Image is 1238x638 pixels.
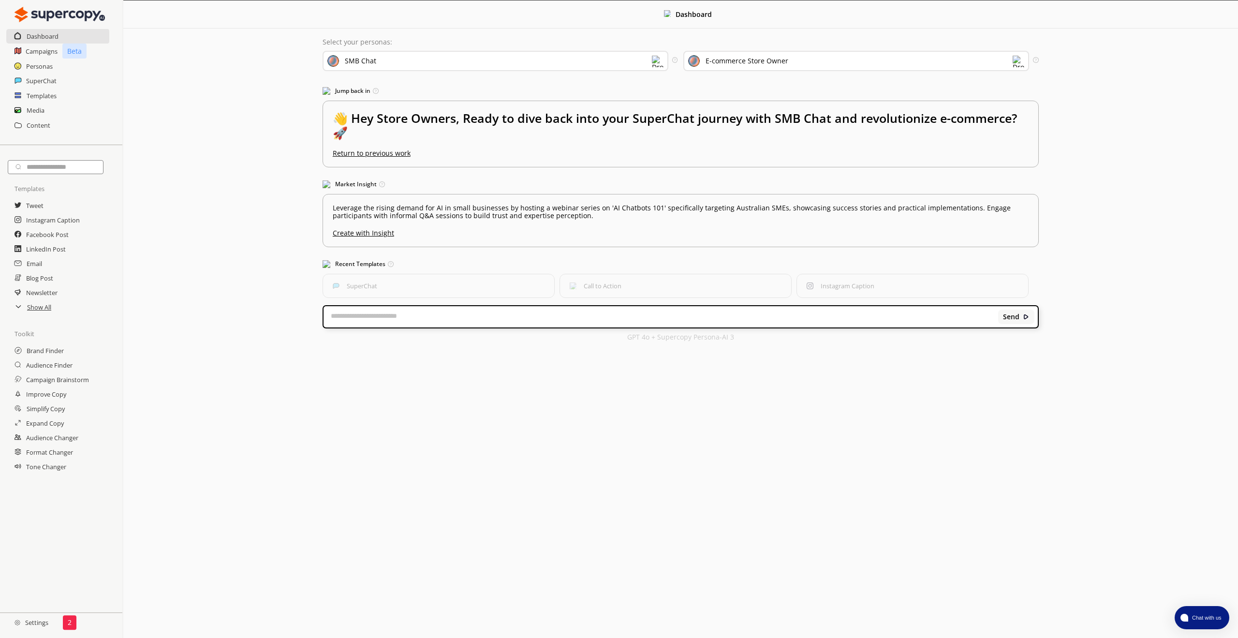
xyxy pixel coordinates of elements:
[706,57,788,65] div: E-commerce Store Owner
[333,148,411,158] u: Return to previous work
[345,57,376,65] div: SMB Chat
[27,343,64,358] a: Brand Finder
[27,89,57,103] a: Templates
[26,59,53,74] a: Personas
[672,57,678,63] img: Tooltip Icon
[26,372,89,387] a: Campaign Brainstorm
[688,55,700,67] img: Audience Icon
[664,10,671,17] img: Close
[26,358,73,372] a: Audience Finder
[333,111,1029,149] h2: 👋 Hey Store Owners, Ready to dive back into your SuperChat journey with SMB Chat and revolutioniz...
[1013,56,1024,67] img: Dropdown Icon
[1003,313,1019,321] b: Send
[68,619,72,626] p: 2
[379,181,385,187] img: Tooltip Icon
[27,118,50,133] a: Content
[388,261,394,267] img: Tooltip Icon
[323,180,330,188] img: Market Insight
[27,401,65,416] a: Simplify Copy
[62,44,87,59] p: Beta
[323,274,555,298] button: SuperChatSuperChat
[26,271,53,285] a: Blog Post
[323,260,330,268] img: Popular Templates
[333,224,1029,237] u: Create with Insight
[27,29,59,44] a: Dashboard
[15,5,105,24] img: Close
[15,620,20,625] img: Close
[26,430,78,445] a: Audience Changer
[333,282,339,289] img: SuperChat
[1188,614,1223,622] span: Chat with us
[323,38,1039,46] p: Select your personas:
[26,416,64,430] a: Expand Copy
[323,257,1039,271] h3: Recent Templates
[327,55,339,67] img: Brand Icon
[27,103,44,118] a: Media
[627,333,734,341] p: GPT 4o + Supercopy Persona-AI 3
[807,282,813,289] img: Instagram Caption
[26,227,69,242] a: Facebook Post
[26,387,66,401] a: Improve Copy
[26,74,57,88] a: SuperChat
[570,282,576,289] img: Call to Action
[26,242,66,256] a: LinkedIn Post
[676,10,712,19] b: Dashboard
[323,177,1039,192] h3: Market Insight
[27,256,42,271] a: Email
[560,274,792,298] button: Call to ActionCall to Action
[1023,313,1030,320] img: Close
[26,198,44,213] a: Tweet
[796,274,1029,298] button: Instagram CaptionInstagram Caption
[26,445,73,460] a: Format Changer
[26,213,80,227] a: Instagram Caption
[26,460,66,474] a: Tone Changer
[26,285,58,300] a: Newsletter
[652,56,663,67] img: Dropdown Icon
[27,300,51,314] a: Show All
[333,204,1029,220] p: Leverage the rising demand for AI in small businesses by hosting a webinar series on 'AI Chatbots...
[373,88,379,94] img: Tooltip Icon
[1033,57,1039,63] img: Tooltip Icon
[26,44,58,59] a: Campaigns
[323,84,1039,98] h3: Jump back in
[323,87,330,95] img: Jump Back In
[1175,606,1229,629] button: atlas-launcher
